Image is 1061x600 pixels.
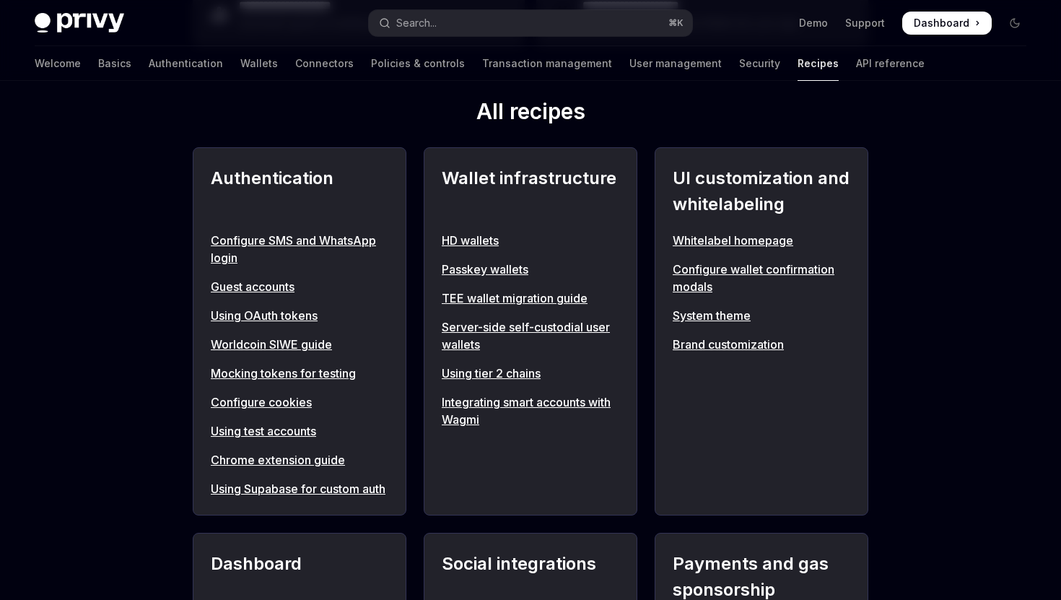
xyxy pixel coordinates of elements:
a: User management [629,46,722,81]
a: Policies & controls [371,46,465,81]
a: Chrome extension guide [211,451,388,469]
a: Mocking tokens for testing [211,365,388,382]
a: Configure cookies [211,394,388,411]
a: Guest accounts [211,278,388,295]
a: Configure wallet confirmation modals [673,261,850,295]
a: Whitelabel homepage [673,232,850,249]
a: Dashboard [902,12,992,35]
img: dark logo [35,13,124,33]
a: Configure SMS and WhatsApp login [211,232,388,266]
a: Demo [799,16,828,30]
a: Support [845,16,885,30]
h2: All recipes [193,98,868,130]
a: Using test accounts [211,422,388,440]
a: Recipes [798,46,839,81]
a: Brand customization [673,336,850,353]
a: Using tier 2 chains [442,365,619,382]
a: API reference [856,46,925,81]
h2: Authentication [211,165,388,217]
a: Worldcoin SIWE guide [211,336,388,353]
a: Using Supabase for custom auth [211,480,388,497]
a: Basics [98,46,131,81]
a: TEE wallet migration guide [442,290,619,307]
a: Connectors [295,46,354,81]
button: Open search [369,10,691,36]
span: Dashboard [914,16,969,30]
a: Wallets [240,46,278,81]
a: HD wallets [442,232,619,249]
h2: UI customization and whitelabeling [673,165,850,217]
a: Passkey wallets [442,261,619,278]
a: Security [739,46,780,81]
a: System theme [673,307,850,324]
a: Transaction management [482,46,612,81]
a: Server-side self-custodial user wallets [442,318,619,353]
a: Welcome [35,46,81,81]
div: Search... [396,14,437,32]
a: Authentication [149,46,223,81]
span: ⌘ K [668,17,684,29]
a: Integrating smart accounts with Wagmi [442,394,619,428]
button: Toggle dark mode [1003,12,1026,35]
h2: Wallet infrastructure [442,165,619,217]
a: Using OAuth tokens [211,307,388,324]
